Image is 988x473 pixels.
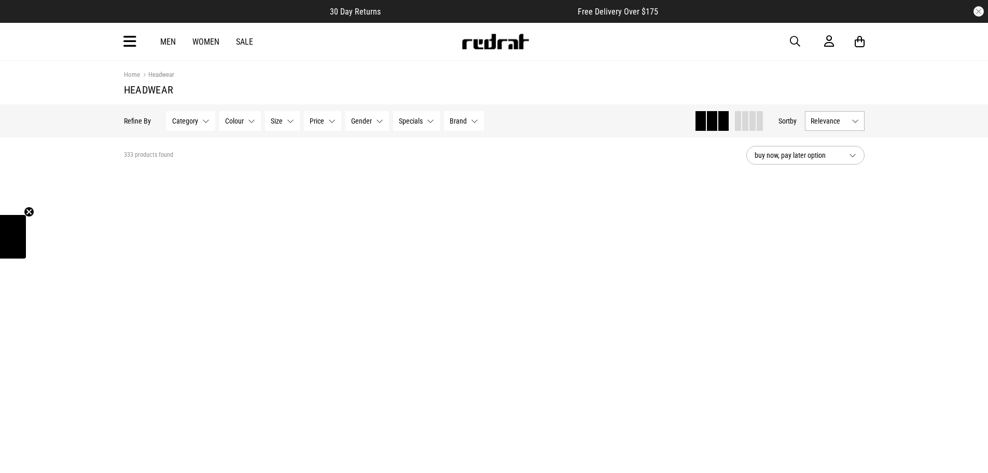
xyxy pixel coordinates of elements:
span: Brand [450,117,467,125]
span: 30 Day Returns [330,7,381,17]
button: Close teaser [24,207,34,217]
button: Category [166,111,215,131]
h1: Headwear [124,84,865,96]
button: Price [304,111,341,131]
button: Colour [219,111,261,131]
button: Brand [444,111,484,131]
a: Headwear [140,71,174,80]
span: Size [271,117,283,125]
span: Free Delivery Over $175 [578,7,658,17]
span: Specials [399,117,423,125]
p: Refine By [124,117,151,125]
img: Redrat logo [461,34,530,49]
span: Category [172,117,198,125]
span: by [790,117,797,125]
span: Price [310,117,324,125]
a: Men [160,37,176,47]
a: Sale [236,37,253,47]
button: Size [265,111,300,131]
span: 333 products found [124,151,173,159]
a: Women [192,37,219,47]
span: Colour [225,117,244,125]
button: buy now, pay later option [746,146,865,165]
span: Relevance [811,117,847,125]
button: Gender [345,111,389,131]
button: Relevance [805,111,865,131]
button: Specials [393,111,440,131]
iframe: Customer reviews powered by Trustpilot [401,6,557,17]
a: Home [124,71,140,78]
span: Gender [351,117,372,125]
button: Sortby [778,115,797,127]
span: buy now, pay later option [755,149,841,161]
